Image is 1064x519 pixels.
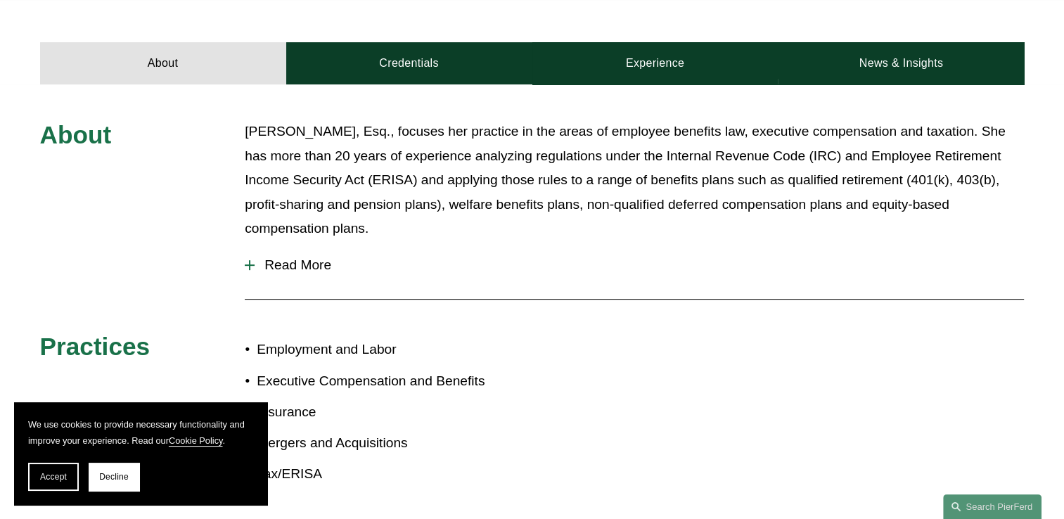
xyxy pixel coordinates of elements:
a: Cookie Policy [169,435,223,446]
a: News & Insights [778,42,1024,84]
button: Read More [245,247,1024,283]
p: Mergers and Acquisitions [257,431,532,456]
p: Employment and Labor [257,338,532,362]
span: Practices [40,333,150,360]
p: Insurance [257,400,532,425]
a: About [40,42,286,84]
button: Decline [89,463,139,491]
p: Executive Compensation and Benefits [257,369,532,394]
p: We use cookies to provide necessary functionality and improve your experience. Read our . [28,416,253,449]
p: Tax/ERISA [257,462,532,487]
a: Credentials [286,42,532,84]
span: Decline [99,472,129,482]
button: Accept [28,463,79,491]
section: Cookie banner [14,402,267,505]
span: Read More [255,257,1024,273]
a: Experience [532,42,778,84]
span: About [40,121,112,148]
p: [PERSON_NAME], Esq., focuses her practice in the areas of employee benefits law, executive compen... [245,120,1024,241]
span: Accept [40,472,67,482]
a: Search this site [943,494,1041,519]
